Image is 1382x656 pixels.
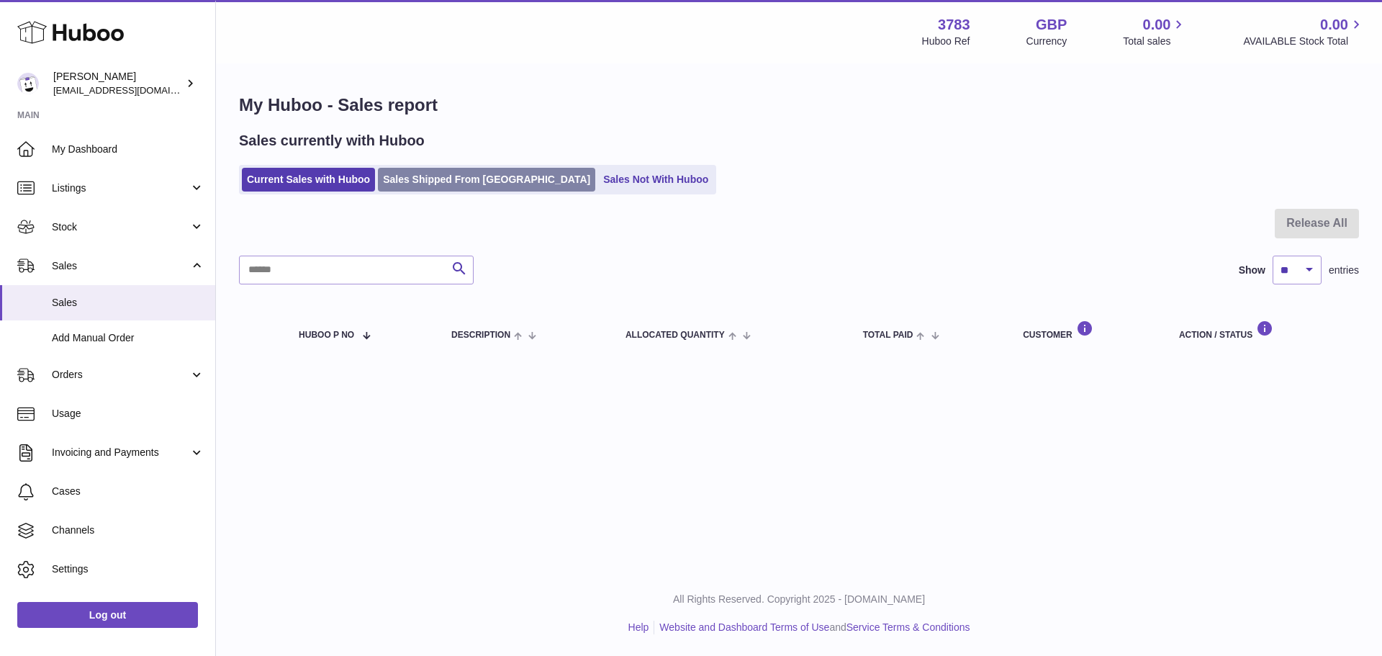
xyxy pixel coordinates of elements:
[1123,15,1187,48] a: 0.00 Total sales
[1179,320,1345,340] div: Action / Status
[1329,264,1359,277] span: entries
[1023,320,1150,340] div: Customer
[53,70,183,97] div: [PERSON_NAME]
[52,296,204,310] span: Sales
[227,593,1370,606] p: All Rights Reserved. Copyright 2025 - [DOMAIN_NAME]
[654,621,970,634] li: and
[1123,35,1187,48] span: Total sales
[938,15,970,35] strong: 3783
[598,168,713,192] a: Sales Not With Huboo
[1036,15,1067,35] strong: GBP
[52,524,204,537] span: Channels
[1243,15,1365,48] a: 0.00 AVAILABLE Stock Total
[1239,264,1265,277] label: Show
[1320,15,1348,35] span: 0.00
[922,35,970,48] div: Huboo Ref
[52,220,189,234] span: Stock
[53,84,212,96] span: [EMAIL_ADDRESS][DOMAIN_NAME]
[52,259,189,273] span: Sales
[1026,35,1067,48] div: Currency
[378,168,595,192] a: Sales Shipped From [GEOGRAPHIC_DATA]
[242,168,375,192] a: Current Sales with Huboo
[52,331,204,345] span: Add Manual Order
[239,131,425,150] h2: Sales currently with Huboo
[52,181,189,195] span: Listings
[451,331,510,340] span: Description
[52,368,189,382] span: Orders
[52,143,204,156] span: My Dashboard
[52,407,204,421] span: Usage
[17,602,198,628] a: Log out
[239,94,1359,117] h1: My Huboo - Sales report
[628,621,649,633] a: Help
[52,562,204,576] span: Settings
[1243,35,1365,48] span: AVAILABLE Stock Total
[52,485,204,498] span: Cases
[625,331,725,340] span: ALLOCATED Quantity
[17,73,39,94] img: internalAdmin-3783@internal.huboo.com
[846,621,970,633] a: Service Terms & Conditions
[659,621,829,633] a: Website and Dashboard Terms of Use
[1143,15,1171,35] span: 0.00
[863,331,913,340] span: Total paid
[299,331,354,340] span: Huboo P no
[52,446,189,459] span: Invoicing and Payments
